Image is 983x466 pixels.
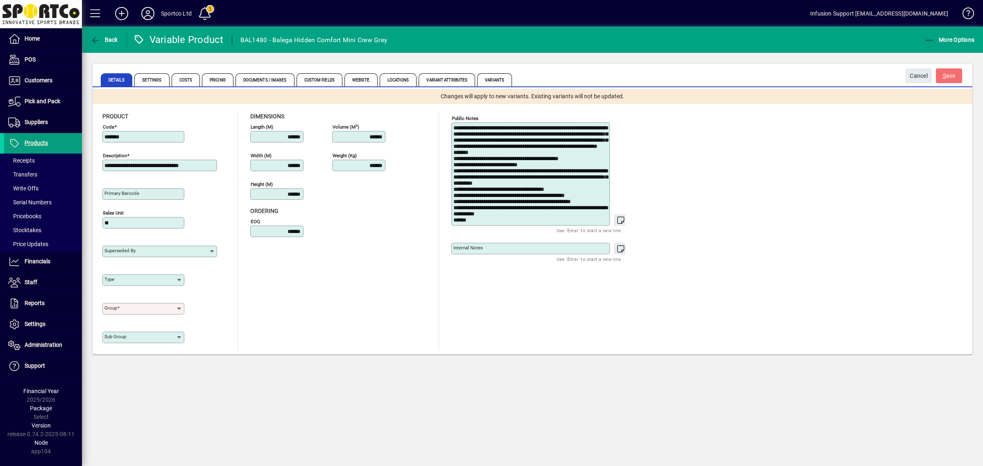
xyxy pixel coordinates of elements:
a: POS [4,50,82,70]
mat-label: Sub group [104,334,126,339]
a: Serial Numbers [4,195,82,209]
span: Financials [25,258,50,265]
a: Write Offs [4,181,82,195]
a: Home [4,29,82,49]
a: Customers [4,70,82,91]
a: Administration [4,335,82,355]
mat-label: Type [104,276,114,282]
span: Products [25,140,48,146]
mat-label: Superseded by [104,248,136,253]
span: Financial Year [23,388,59,394]
span: Variants [477,73,512,86]
a: Stocktakes [4,223,82,237]
sup: 3 [356,123,358,127]
span: Locations [380,73,417,86]
mat-hint: Use 'Enter' to start a new line [557,226,621,235]
button: Cancel [906,68,932,83]
span: Price Updates [8,241,48,247]
button: Save [936,68,962,83]
mat-label: Height (m) [251,181,273,187]
div: Infusion Support [EMAIL_ADDRESS][DOMAIN_NAME] [810,7,948,20]
span: ave [943,69,956,83]
span: POS [25,56,36,63]
span: Costs [172,73,200,86]
span: Back [91,36,118,43]
span: Ordering [250,208,279,214]
span: Package [30,405,52,412]
a: Support [4,356,82,376]
span: Administration [25,342,62,348]
span: Serial Numbers [8,199,52,206]
span: Cancel [910,69,928,83]
span: Pricebooks [8,213,41,219]
span: Variant Attributes [419,73,475,86]
span: Details [101,73,132,86]
span: Transfers [8,171,37,178]
mat-label: Internal Notes [453,245,483,251]
mat-label: Public Notes [452,115,478,121]
span: Home [25,35,40,42]
span: Stocktakes [8,227,41,233]
app-page-header-button: Back [82,32,127,47]
button: Profile [135,6,161,21]
span: Custom Fields [297,73,342,86]
a: Receipts [4,154,82,167]
a: Price Updates [4,237,82,251]
mat-label: Weight (Kg) [333,153,357,158]
a: Suppliers [4,112,82,133]
span: Product [102,113,128,120]
mat-label: Description [103,153,127,158]
mat-label: Width (m) [251,153,272,158]
a: Knowledge Base [956,2,973,28]
span: Write Offs [8,185,39,192]
span: Node [34,439,48,446]
span: Documents / Images [236,73,294,86]
mat-label: Length (m) [251,124,273,130]
a: Staff [4,272,82,293]
a: Reports [4,293,82,314]
mat-label: Volume (m ) [333,124,359,130]
mat-label: Code [103,124,114,130]
mat-label: Primary barcode [104,190,139,196]
div: Sportco Ltd [161,7,192,20]
span: Website [344,73,378,86]
a: Pricebooks [4,209,82,223]
span: Support [25,362,45,369]
span: Version [32,422,51,429]
button: Add [109,6,135,21]
button: More Options [923,32,977,47]
a: Transfers [4,167,82,181]
a: Pick and Pack [4,91,82,112]
span: Changes will apply to new variants. Existing variants will not be updated. [441,92,624,101]
span: Reports [25,300,45,306]
span: Dimensions [250,113,284,120]
div: BAL1480 - Balega Hidden Comfort Mini Crew Grey [240,34,387,47]
a: Financials [4,251,82,272]
a: Settings [4,314,82,335]
mat-label: Sales unit [103,210,124,216]
span: Pick and Pack [25,98,60,104]
span: Receipts [8,157,35,164]
span: More Options [925,36,975,43]
mat-hint: Use 'Enter' to start a new line [557,254,621,264]
span: Settings [25,321,45,327]
span: S [943,72,946,79]
mat-label: Group [104,305,117,311]
button: Back [88,32,120,47]
span: Suppliers [25,119,48,125]
span: Staff [25,279,37,285]
div: Variable Product [133,33,224,46]
span: Pricing [202,73,233,86]
span: Customers [25,77,52,84]
span: Settings [134,73,170,86]
mat-label: EOQ [251,219,260,224]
